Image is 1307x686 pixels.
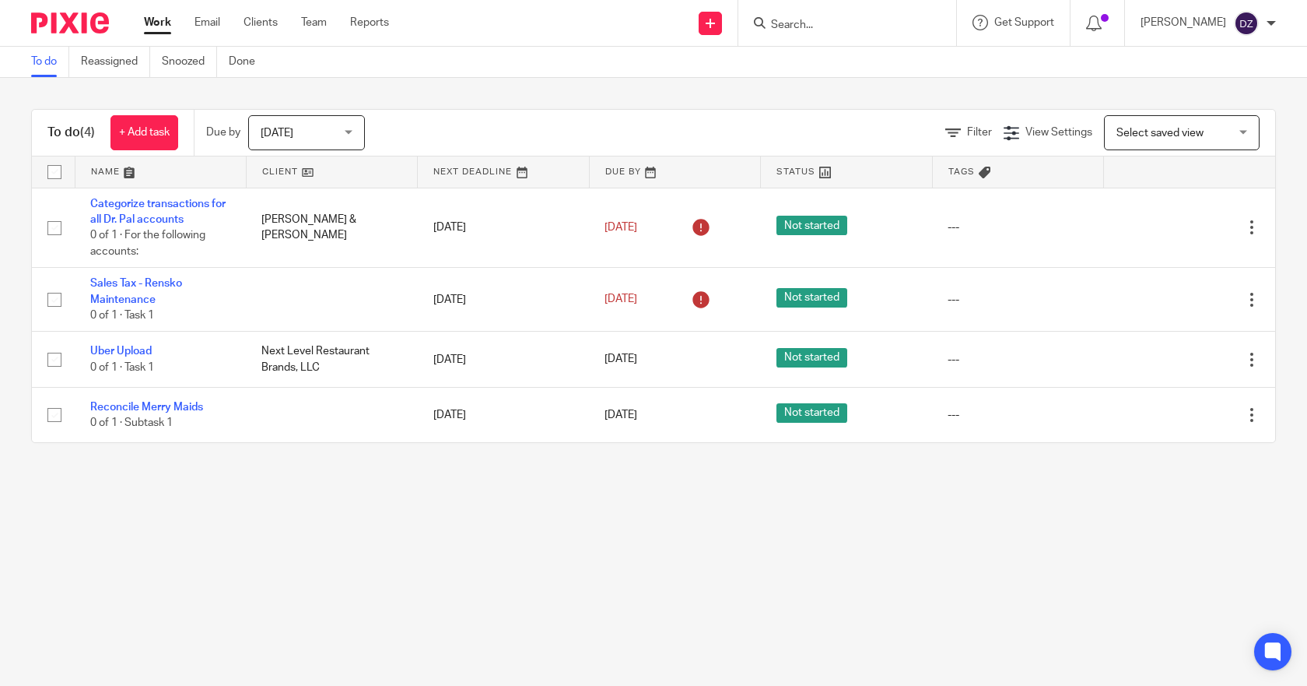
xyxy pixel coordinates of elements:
a: Reports [350,15,389,30]
span: 0 of 1 · Task 1 [90,362,154,373]
a: To do [31,47,69,77]
a: Reassigned [81,47,150,77]
span: Not started [776,216,847,235]
span: Not started [776,288,847,308]
a: Snoozed [162,47,217,77]
span: Not started [776,403,847,423]
span: [DATE] [604,222,637,233]
span: (4) [80,126,95,139]
td: Next Level Restaurant Brands, LLC [246,332,417,387]
td: [PERSON_NAME] & [PERSON_NAME] [246,188,417,268]
td: [DATE] [418,268,589,332]
div: --- [948,292,1088,308]
a: Email [194,15,220,30]
div: --- [948,407,1088,423]
span: [DATE] [261,128,293,139]
td: [DATE] [418,332,589,387]
img: svg%3E [1234,11,1259,36]
span: [DATE] [604,410,637,420]
span: View Settings [1025,127,1092,138]
p: [PERSON_NAME] [1141,15,1226,30]
span: Filter [967,127,992,138]
a: Clients [244,15,278,30]
a: Done [229,47,267,77]
a: Team [301,15,327,30]
a: Uber Upload [90,346,152,357]
span: 0 of 1 · For the following accounts: [90,230,205,257]
span: 0 of 1 · Subtask 1 [90,417,173,428]
img: Pixie [31,12,109,33]
td: [DATE] [418,387,589,442]
span: 0 of 1 · Task 1 [90,310,154,321]
a: Sales Tax - Rensko Maintenance [90,278,182,304]
span: Select saved view [1116,128,1204,139]
a: Categorize transactions for all Dr. Pal accounts [90,199,226,225]
div: --- [948,220,1088,235]
a: Reconcile Merry Maids [90,402,203,413]
a: Work [144,15,171,30]
h1: To do [47,125,95,141]
a: + Add task [110,115,178,150]
span: [DATE] [604,354,637,365]
span: Not started [776,348,847,368]
p: Due by [206,125,240,140]
span: [DATE] [604,294,637,305]
span: Get Support [994,17,1054,28]
td: [DATE] [418,188,589,268]
div: --- [948,352,1088,368]
input: Search [769,19,909,33]
span: Tags [948,167,975,176]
